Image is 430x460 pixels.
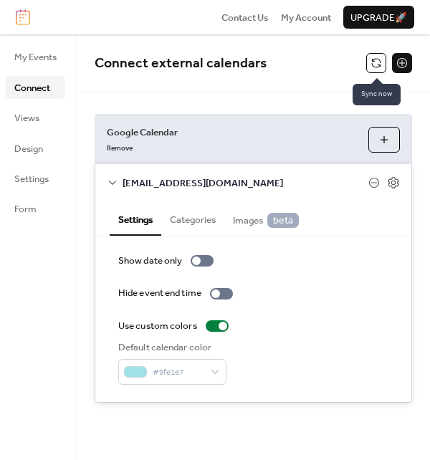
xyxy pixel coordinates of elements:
span: [EMAIL_ADDRESS][DOMAIN_NAME] [123,176,368,191]
span: My Account [281,11,331,25]
a: Form [6,197,65,220]
a: Contact Us [221,10,269,24]
span: Images [233,213,299,228]
button: Settings [110,202,161,236]
a: Connect [6,76,65,99]
span: #9fe1e7 [153,365,204,380]
a: Views [6,106,65,129]
div: Use custom colors [118,319,197,333]
img: logo [16,9,30,25]
span: Form [14,202,37,216]
span: Settings [14,172,49,186]
button: Images beta [224,202,307,235]
span: Upgrade 🚀 [350,11,407,25]
span: Remove [107,144,133,154]
div: Default calendar color [118,340,224,355]
button: Upgrade🚀 [343,6,414,29]
a: My Account [281,10,331,24]
span: Design [14,142,43,156]
span: Contact Us [221,11,269,25]
a: Settings [6,167,65,190]
span: My Events [14,50,57,64]
span: Views [14,111,39,125]
span: Sync now [353,84,401,105]
a: My Events [6,45,65,68]
a: Design [6,137,65,160]
span: Google Calendar [107,125,357,140]
div: Hide event end time [118,286,201,300]
button: Categories [161,202,224,234]
div: Show date only [118,254,182,268]
span: Connect [14,81,50,95]
span: beta [267,213,299,228]
span: Connect external calendars [95,50,267,77]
